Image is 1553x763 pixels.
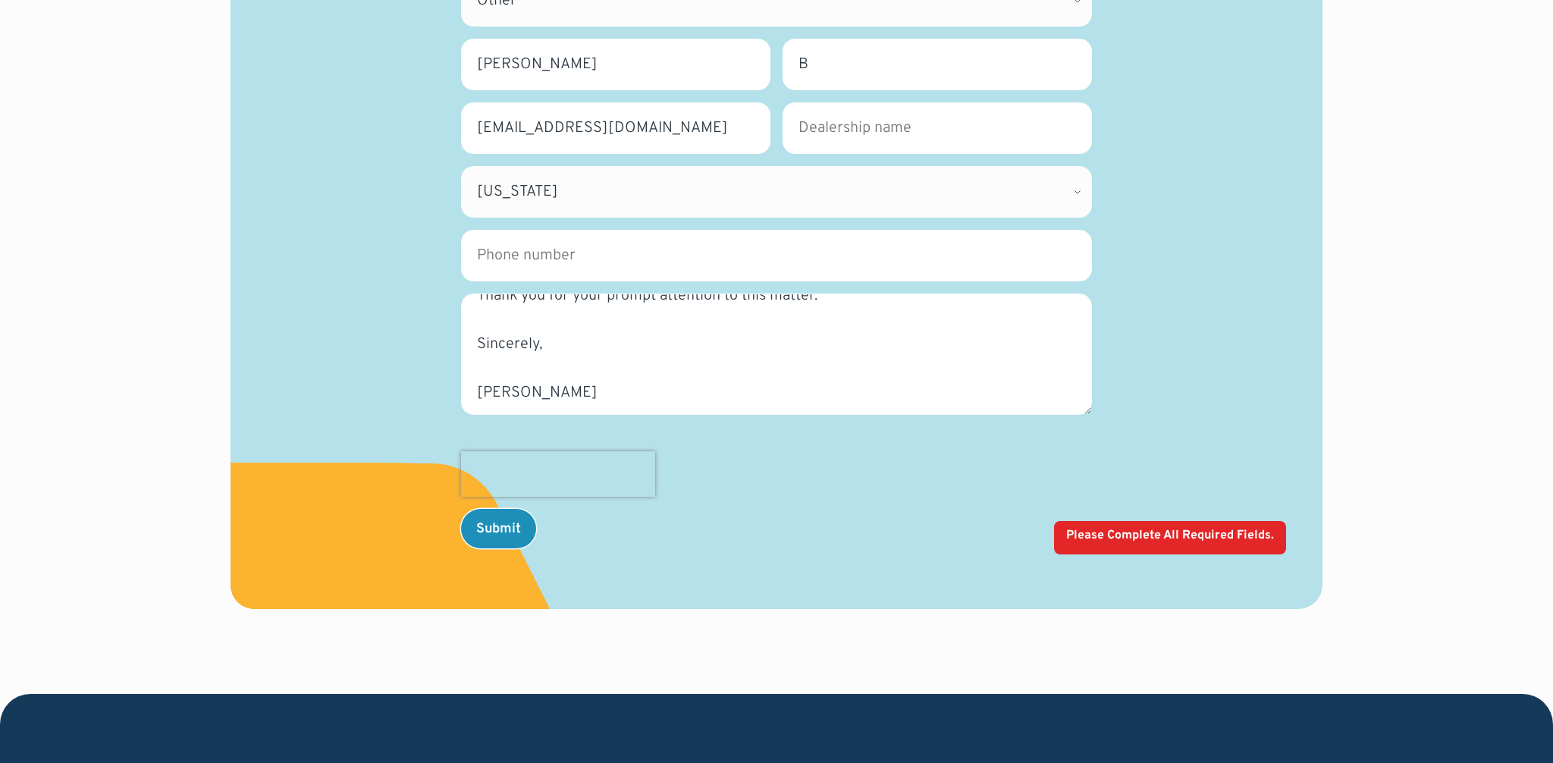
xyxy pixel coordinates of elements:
input: First name [461,39,770,90]
label: Please complete all required fields. [1066,527,1274,544]
textarea: Dear Sir/Madam, I am writing to formally request that my email address be permanently removed fro... [461,294,1092,415]
input: Dealership name [783,102,1092,154]
input: Phone number [461,230,1092,281]
input: Last name [783,39,1092,90]
input: Submit [461,509,536,548]
iframe: reCAPTCHA [461,451,655,497]
input: Business email [461,102,770,154]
